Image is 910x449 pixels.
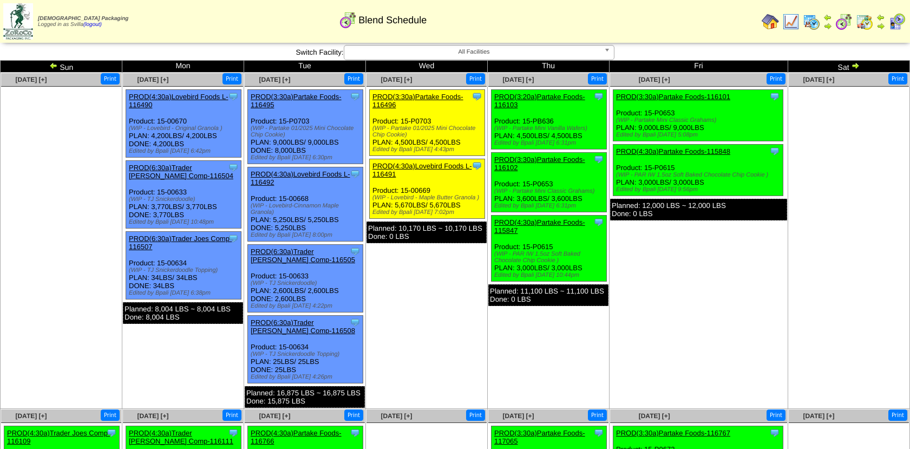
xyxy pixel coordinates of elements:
[856,13,873,30] img: calendarinout.gif
[7,429,110,445] a: PROD(4:30a)Trader Joes Comp-116109
[502,412,534,420] a: [DATE] [+]
[350,246,361,257] img: Tooltip
[350,317,361,328] img: Tooltip
[137,76,168,83] a: [DATE] [+]
[129,235,232,251] a: PROD(6:30a)Trader Joes Comp-116507
[129,125,241,132] div: (WIP - Lovebird - Original Granola )
[502,76,534,83] a: [DATE] [+]
[129,93,228,109] a: PROD(4:30a)Lovebird Foods L-116490
[259,76,290,83] a: [DATE] [+]
[372,125,485,138] div: (WIP - Partake 01/2025 Mini Chocolate Chip Cookie)
[251,280,363,287] div: (WIP - TJ Snickerdoodle)
[370,159,485,219] div: Product: 15-00669 PLAN: 5,670LBS / 5,670LBS
[129,164,233,180] a: PROD(6:30a)Trader [PERSON_NAME] Comp-116504
[49,61,58,70] img: arrowleft.gif
[588,73,607,84] button: Print
[129,429,233,445] a: PROD(4:30a)Trader [PERSON_NAME] Comp-116111
[350,91,361,102] img: Tooltip
[245,386,365,408] div: Planned: 16,875 LBS ~ 16,875 LBS Done: 15,875 LBS
[494,155,585,172] a: PROD(3:30a)Partake Foods-116102
[769,427,780,438] img: Tooltip
[767,409,785,421] button: Print
[593,217,604,227] img: Tooltip
[593,91,604,102] img: Tooltip
[803,13,820,30] img: calendarprod.gif
[251,125,363,138] div: (WIP - Partake 01/2025 Mini Chocolate Chip Cookie)
[803,412,834,420] a: [DATE] [+]
[472,91,482,102] img: Tooltip
[106,427,117,438] img: Tooltip
[593,427,604,438] img: Tooltip
[372,93,463,109] a: PROD(3:30a)Partake Foods-116496
[381,76,412,83] span: [DATE] [+]
[259,412,290,420] a: [DATE] [+]
[228,427,239,438] img: Tooltip
[244,61,366,73] td: Tue
[888,13,906,30] img: calendarcustomer.gif
[349,45,600,58] span: All Facilities
[616,93,730,101] a: PROD(3:30a)Partake Foods-116101
[38,16,128,28] span: Logged in as Svilla
[639,412,670,420] a: [DATE] [+]
[3,3,33,40] img: zoroco-logo-small.webp
[129,290,241,296] div: Edited by Bpali [DATE] 6:38pm
[769,146,780,157] img: Tooltip
[38,16,128,22] span: [DEMOGRAPHIC_DATA] Packaging
[251,374,363,380] div: Edited by Bpali [DATE] 4:26pm
[782,13,800,30] img: line_graph.gif
[803,76,834,83] a: [DATE] [+]
[823,22,832,30] img: arrowright.gif
[639,76,670,83] a: [DATE] [+]
[767,73,785,84] button: Print
[122,61,244,73] td: Mon
[494,188,606,194] div: (WIP - Partake Mini Classic Grahams)
[888,409,907,421] button: Print
[344,409,363,421] button: Print
[616,186,783,193] div: Edited by Bpali [DATE] 9:56pm
[101,409,120,421] button: Print
[251,154,363,161] div: Edited by Bpali [DATE] 6:30pm
[472,160,482,171] img: Tooltip
[616,117,783,123] div: (WIP - Partake Mini Classic Grahams)
[494,251,606,264] div: (WIP - PAR IW 1.5oz Soft Baked Chocolate Chip Cookie )
[494,218,585,235] a: PROD(4:30a)Partake Foods-115847
[248,245,363,313] div: Product: 15-00633 PLAN: 2,600LBS / 2,600LBS DONE: 2,600LBS
[788,61,910,73] td: Sat
[610,61,788,73] td: Fri
[769,91,780,102] img: Tooltip
[492,90,607,149] div: Product: 15-PB636 PLAN: 4,500LBS / 4,500LBS
[222,73,241,84] button: Print
[228,91,239,102] img: Tooltip
[494,93,585,109] a: PROD(3:20a)Partake Foods-116103
[123,302,243,324] div: Planned: 8,004 LBS ~ 8,004 LBS Done: 8,004 LBS
[251,303,363,309] div: Edited by Bpali [DATE] 4:22pm
[15,76,47,83] a: [DATE] [+]
[494,140,606,146] div: Edited by Bpali [DATE] 6:31pm
[251,232,363,238] div: Edited by Bpali [DATE] 8:00pm
[344,73,363,84] button: Print
[15,412,47,420] span: [DATE] [+]
[137,412,168,420] span: [DATE] [+]
[228,162,239,173] img: Tooltip
[358,15,427,26] span: Blend Schedule
[126,161,241,229] div: Product: 15-00633 PLAN: 3,770LBS / 3,770LBS DONE: 3,770LBS
[876,13,885,22] img: arrowleft.gif
[126,232,241,300] div: Product: 15-00634 PLAN: 34LBS / 34LBS DONE: 34LBS
[381,412,412,420] a: [DATE] [+]
[251,93,342,109] a: PROD(3:30a)Partake Foods-116495
[83,22,102,28] a: (logout)
[251,429,342,445] a: PROD(4:30a)Partake Foods-116766
[488,61,610,73] td: Thu
[251,170,350,186] a: PROD(4:30a)Lovebird Foods L-116492
[372,209,485,216] div: Edited by Bpali [DATE] 7:02pm
[494,272,606,278] div: Edited by Bpali [DATE] 10:44pm
[876,22,885,30] img: arrowright.gif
